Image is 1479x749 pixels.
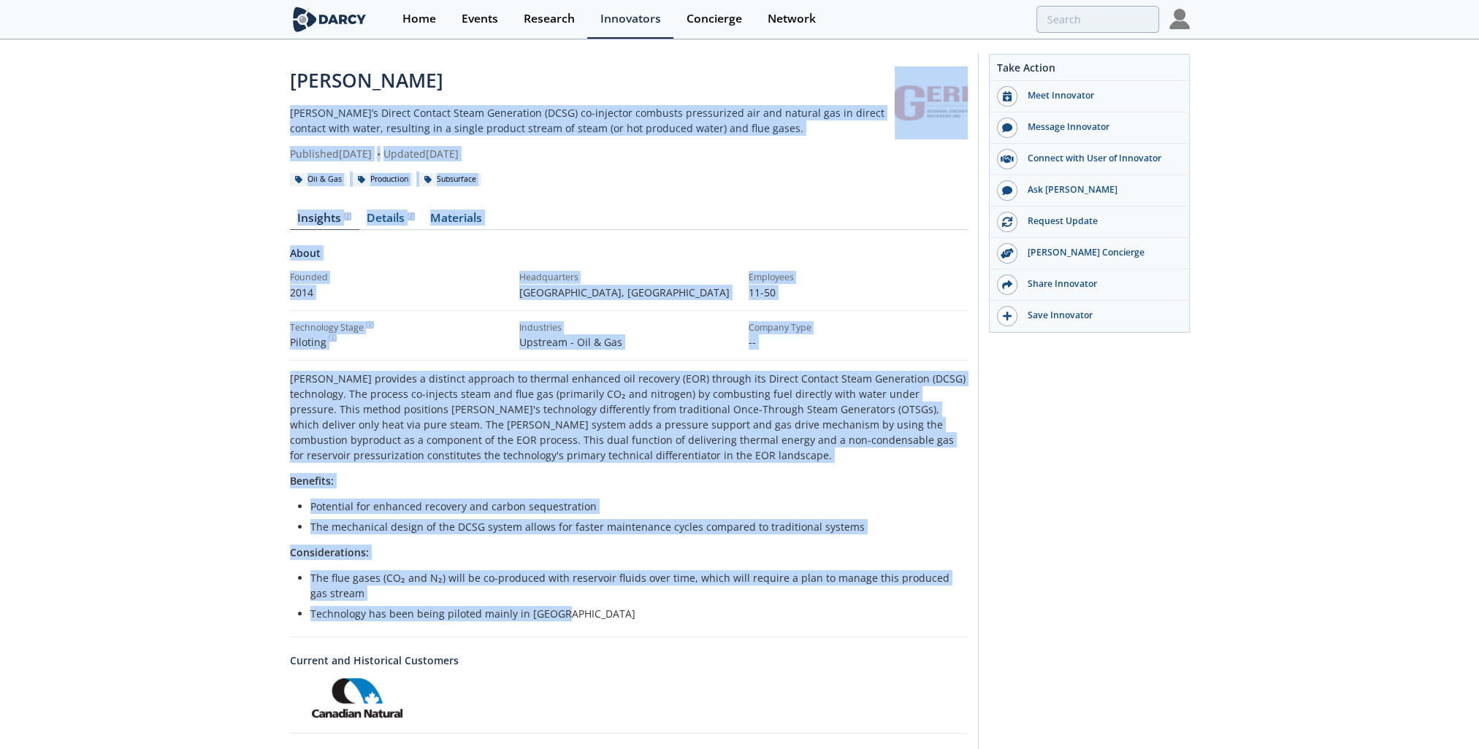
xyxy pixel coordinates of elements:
[768,13,816,25] div: Network
[1017,277,1181,291] div: Share Innovator
[408,212,416,220] img: information.svg
[290,334,509,350] div: Piloting
[290,653,968,668] a: Current and Historical Customers
[519,321,738,334] div: Industries
[353,173,414,186] div: Production
[990,60,1189,81] div: Take Action
[329,334,337,342] img: information.svg
[990,301,1189,332] button: Save Innovator
[402,13,436,25] div: Home
[290,271,509,284] div: Founded
[1017,152,1181,165] div: Connect with User of Innovator
[310,570,958,601] li: The flue gases (CO₂ and N₂) will be co-produced with reservoir fluids over time, which will requi...
[524,13,575,25] div: Research
[344,212,352,220] img: information.svg
[1169,9,1190,29] img: Profile
[749,334,968,350] p: --
[290,146,895,161] div: Published [DATE] Updated [DATE]
[423,212,490,230] a: Materials
[749,285,968,300] p: 11-50
[290,7,370,32] img: logo-wide.svg
[519,271,738,284] div: Headquarters
[359,212,423,230] a: Details
[297,212,351,224] div: Insights
[310,519,958,534] li: The mechanical design of the DCSG system allows for faster maintenance cycles compared to traditi...
[290,474,334,488] strong: Benefits:
[687,13,742,25] div: Concierge
[1017,215,1181,228] div: Request Update
[419,173,482,186] div: Subsurface
[519,335,622,349] span: Upstream - Oil & Gas
[1017,246,1181,259] div: [PERSON_NAME] Concierge
[462,13,498,25] div: Events
[290,545,369,559] strong: Considerations:
[1017,89,1181,102] div: Meet Innovator
[290,212,359,230] a: Insights
[310,499,958,514] li: Potential for enhanced recovery and carbon sequestration
[290,371,968,463] p: [PERSON_NAME] provides a distinct approach to thermal enhanced oil recovery (EOR) through its Dir...
[749,321,968,334] div: Company Type
[290,173,348,186] div: Oil & Gas
[310,606,958,621] li: Technology has been being piloted mainly in [GEOGRAPHIC_DATA]
[600,13,661,25] div: Innovators
[519,285,738,300] p: [GEOGRAPHIC_DATA] , [GEOGRAPHIC_DATA]
[290,245,968,271] div: About
[1017,183,1181,196] div: Ask [PERSON_NAME]
[367,212,415,224] div: Details
[290,321,364,334] div: Technology Stage
[1017,120,1181,134] div: Message Innovator
[290,285,509,300] p: 2014
[366,321,374,329] img: information.svg
[749,271,968,284] div: Employees
[312,678,402,718] img: Canadian Natural Resources Limited
[1036,6,1159,33] input: Advanced Search
[290,105,895,136] p: [PERSON_NAME]’s Direct Contact Steam Generation (DCSG) co-injector combusts pressurized air and n...
[290,66,895,95] div: [PERSON_NAME]
[375,147,383,161] span: •
[1017,309,1181,322] div: Save Innovator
